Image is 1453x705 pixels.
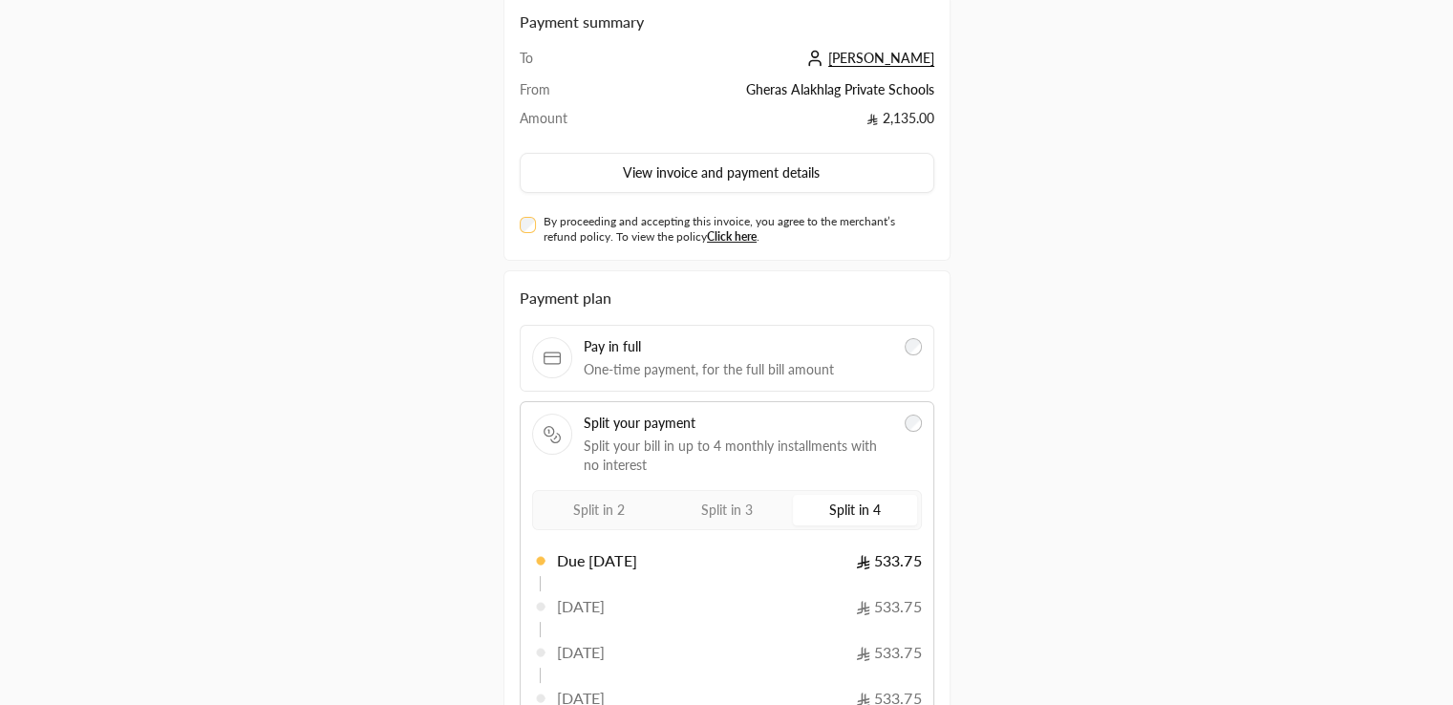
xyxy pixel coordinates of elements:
span: One-time payment, for the full bill amount [584,360,894,379]
td: Amount [520,109,604,138]
span: Due [DATE] [557,549,637,572]
h2: Payment summary [520,11,934,33]
span: Split in 4 [829,502,881,518]
span: [PERSON_NAME] [828,50,934,67]
td: 2,135.00 [603,109,933,138]
a: [PERSON_NAME] [801,50,934,66]
span: Split your payment [584,414,894,433]
span: 533.75 [856,641,921,664]
span: Split your bill in up to 4 monthly installments with no interest [584,437,894,475]
span: [DATE] [557,641,606,664]
label: By proceeding and accepting this invoice, you agree to the merchant’s refund policy. To view the ... [544,214,927,245]
span: [DATE] [557,595,606,618]
div: Payment plan [520,287,934,310]
button: View invoice and payment details [520,153,934,193]
span: Pay in full [584,337,894,356]
span: Split in 2 [573,502,625,518]
td: To [520,49,604,80]
span: Split in 3 [701,502,753,518]
span: 533.75 [856,549,921,572]
input: Split your paymentSplit your bill in up to 4 monthly installments with no interest [905,415,922,432]
td: From [520,80,604,109]
input: Pay in fullOne-time payment, for the full bill amount [905,338,922,355]
span: 533.75 [856,595,921,618]
a: Click here [707,229,757,244]
td: Gheras Alakhlag Private Schools [603,80,933,109]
